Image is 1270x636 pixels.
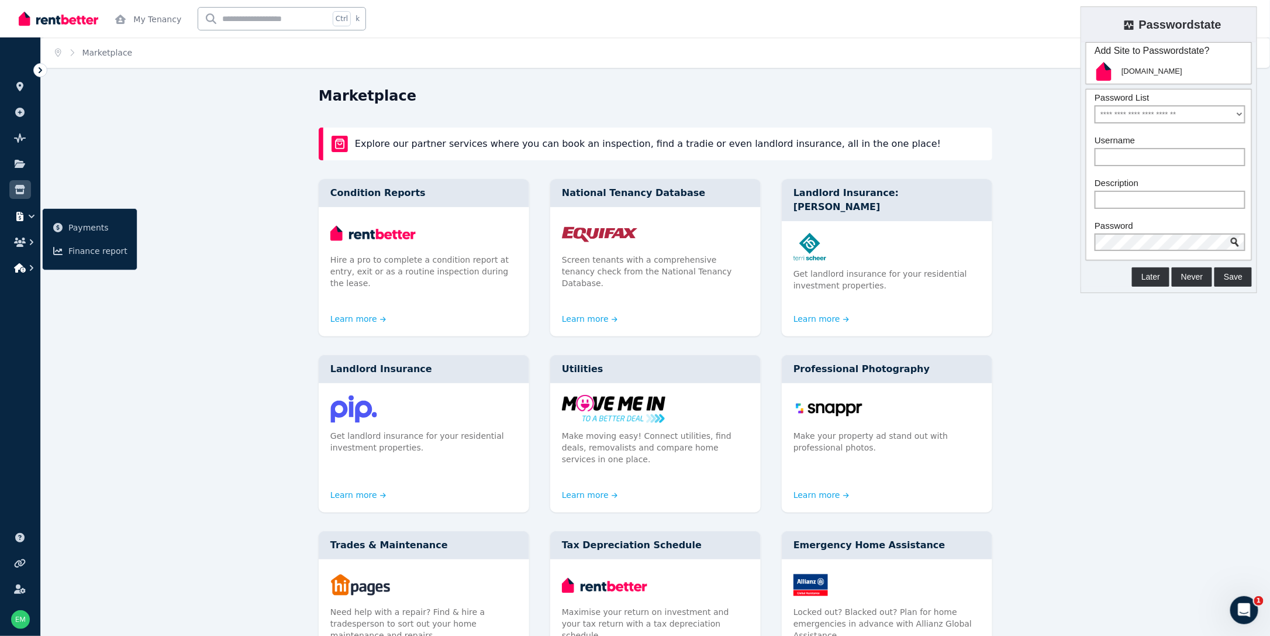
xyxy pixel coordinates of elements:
[319,355,529,383] div: Landlord Insurance
[1214,267,1252,287] button: Save
[330,219,517,247] img: Condition Reports
[11,610,30,629] img: Emma Beverley
[550,179,761,207] div: National Tenancy Database
[330,254,517,289] p: Hire a pro to complete a condition report at entry, exit or as a routine inspection during the le...
[82,47,133,59] span: Marketplace
[550,355,761,383] div: Utilities
[793,489,850,501] a: Learn more
[330,395,517,423] img: Landlord Insurance
[41,37,146,68] nav: Breadcrumb
[68,244,127,258] span: Finance report
[332,136,348,152] img: rentBetter Marketplace
[793,268,981,291] p: Get landlord insurance for your residential investment properties.
[330,571,517,599] img: Trades & Maintenance
[1095,46,1243,56] p: Add Site to Passwordstate?
[330,430,517,453] p: Get landlord insurance for your residential investment properties.
[1230,596,1258,624] iframe: Intercom live chat
[1095,178,1243,188] span: Description
[319,87,416,105] h1: Marketplace
[550,531,761,559] div: Tax Depreciation Schedule
[355,137,941,151] p: Explore our partner services where you can book an inspection, find a tradie or even landlord ins...
[47,239,132,263] a: Finance report
[782,531,992,559] div: Emergency Home Assistance
[68,221,127,235] span: Payments
[562,254,749,289] p: Screen tenants with a comprehensive tenancy check from the National Tenancy Database.
[1095,62,1113,81] img: favicon.svg
[562,430,749,465] p: Make moving easy! Connect utilities, find deals, removalists and compare home services in one place.
[562,571,749,599] img: Tax Depreciation Schedule
[1095,221,1243,231] span: Password
[793,571,981,599] img: Emergency Home Assistance
[1223,238,1247,247] img: QbiFSSBeeAAAAABJRU5ErkJggg==
[1132,267,1169,287] button: Later
[1095,135,1243,145] span: Username
[319,531,529,559] div: Trades & Maintenance
[562,489,618,501] a: Learn more
[19,10,98,27] img: RentBetter
[782,179,992,221] div: Landlord Insurance: [PERSON_NAME]
[1139,18,1221,31] span: Passwordstate
[330,313,386,325] a: Learn more
[793,430,981,453] p: Make your property ad stand out with professional photos.
[562,313,618,325] a: Learn more
[562,395,749,423] img: Utilities
[1172,267,1212,287] button: Never
[319,179,529,207] div: Condition Reports
[1095,92,1243,102] span: Password List
[1121,67,1182,75] div: [DOMAIN_NAME]
[333,11,351,26] span: Ctrl
[562,219,749,247] img: National Tenancy Database
[793,313,850,325] a: Learn more
[793,395,981,423] img: Professional Photography
[1254,596,1264,606] span: 1
[356,14,360,23] span: k
[47,216,132,239] a: Payments
[330,489,386,501] a: Learn more
[782,355,992,383] div: Professional Photography
[793,233,981,261] img: Landlord Insurance: Terri Scheer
